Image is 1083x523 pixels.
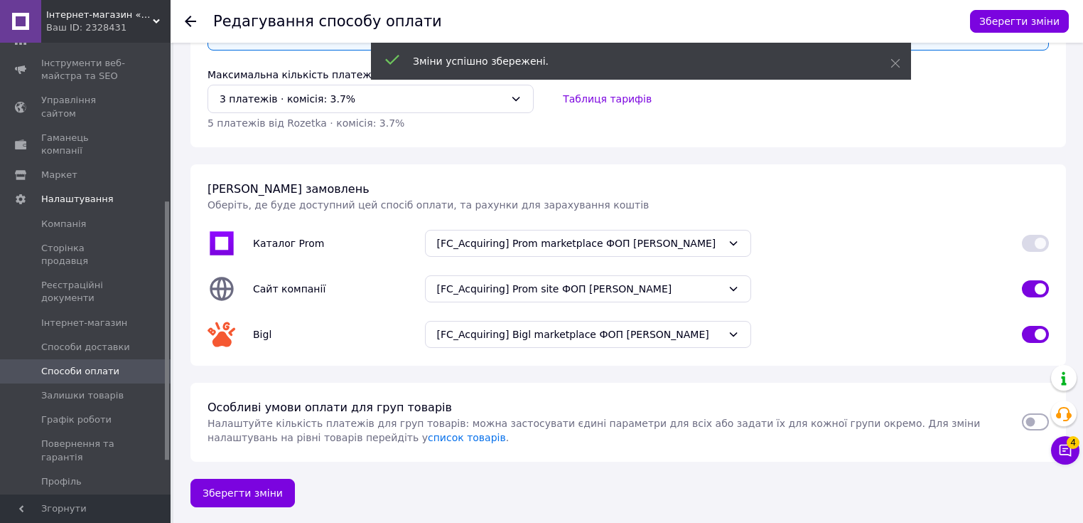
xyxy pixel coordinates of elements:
span: 5 платежів від Rozetka ⋅ комісія: 3.7% [208,117,404,129]
span: Графік роботи [41,413,112,426]
div: Bigl [244,319,416,350]
span: [FC_Acquiring] Prom marketplace ФОП [PERSON_NAME] [437,236,722,250]
span: Оберіть, де буде доступний цей спосіб оплати, та рахунки для зарахування коштів [208,199,649,211]
span: 4 [1067,436,1079,449]
span: Способи доставки [41,341,130,354]
div: Зміни успішно збережені. [413,54,855,68]
span: Інтернет-магазин «MyBattery» [46,9,153,21]
div: Каталог Prom [244,228,416,259]
span: Компанія [41,218,86,231]
span: [PERSON_NAME] замовлень [208,182,370,196]
span: [FC_Acquiring] Bigl marketplace ФОП [PERSON_NAME] [437,327,722,342]
span: Особливі умови оплати для груп товарів [208,401,452,414]
div: Повернутися до списку оплат [185,14,196,28]
span: Повернення та гарантія [41,438,131,463]
span: [FC_Acquiring] Prom site ФОП [PERSON_NAME] [437,282,722,296]
span: Профіль [41,475,82,488]
span: Налаштуйте кількість платежів для груп товарів: можна застосувати єдині параметри для всіх або за... [208,418,980,443]
span: Маркет [41,169,77,181]
span: Реєстраційні документи [41,279,131,305]
button: Зберегти зміни [190,479,295,507]
button: Чат з покупцем4 [1051,436,1079,465]
span: Налаштування [41,193,114,206]
span: Способи оплати [41,365,119,378]
button: Таблиця тарифів [551,85,664,113]
div: Ваш ID: 2328431 [46,21,171,34]
div: Сайт компанії [244,273,416,305]
span: Гаманець компанії [41,132,131,157]
button: Зберегти зміни [970,10,1069,33]
span: Сторінка продавця [41,242,131,268]
div: Максимальна кількість платежів [199,66,1057,83]
span: Залишки товарів [41,389,124,402]
span: Інструменти веб-майстра та SEO [41,57,131,83]
div: Редагування способу оплати [213,14,442,29]
span: Управління сайтом [41,94,131,120]
span: Інтернет-магазин [41,317,127,329]
div: 3 платежів ⋅ комісія: 3.7% [220,91,505,107]
a: список товарів [428,432,506,443]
